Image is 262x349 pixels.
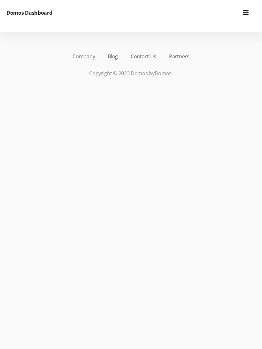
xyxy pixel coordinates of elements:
[16,69,246,77] p: Copyright © 2023 Domos by .
[169,53,189,60] a: Partners
[131,53,156,60] a: Contact Us
[73,53,95,60] a: Company
[108,53,118,60] a: Blog
[155,70,172,77] a: Domos
[6,9,52,17] h6: Domos Dashboard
